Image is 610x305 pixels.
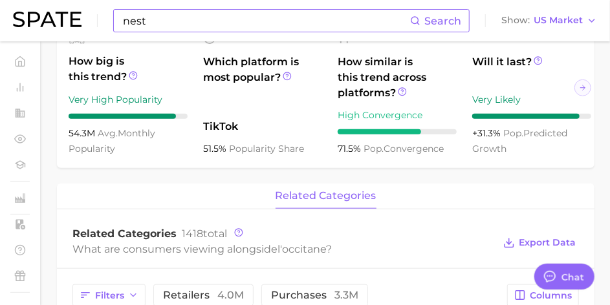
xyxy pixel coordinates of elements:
span: Related Categories [72,227,177,240]
div: High Convergence [338,107,457,123]
span: Filters [95,290,124,301]
abbr: popularity index [503,127,523,139]
span: 71.5% [338,143,364,154]
span: +31.3% [472,127,503,139]
div: Very High Popularity [69,92,188,107]
abbr: average [98,127,118,139]
span: 54.3m [69,127,98,139]
span: retailers [163,290,244,300]
img: SPATE [13,12,82,27]
span: Which platform is most popular? [203,54,322,112]
input: Search here for a brand, industry, or ingredient [122,10,410,32]
abbr: popularity index [364,143,384,154]
span: popularity share [229,143,304,154]
span: Will it last? [472,54,591,85]
span: 1418 [182,227,203,240]
span: l'occitane [278,243,326,255]
span: Export Data [519,237,576,248]
span: How similar is this trend across platforms? [338,54,457,101]
span: monthly popularity [69,127,155,154]
span: US Market [534,17,583,24]
span: total [182,227,227,240]
span: predicted growth [472,127,567,154]
span: convergence [364,143,444,154]
span: 51.5% [203,143,229,154]
button: ShowUS Market [498,12,600,29]
span: related categories [276,190,376,202]
button: Scroll Right [574,79,591,96]
span: purchases [271,290,358,300]
span: 3.3m [334,289,358,301]
span: 4.0m [217,289,244,301]
div: 9 / 10 [69,114,188,119]
span: TikTok [203,119,322,134]
div: Very Likely [472,92,591,107]
div: What are consumers viewing alongside ? [72,240,494,258]
span: Show [501,17,530,24]
div: 7 / 10 [338,129,457,134]
div: 9 / 10 [472,114,591,119]
span: How big is this trend? [69,54,188,85]
span: Search [424,15,461,27]
span: Columns [530,290,572,301]
button: Export Data [500,234,579,252]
